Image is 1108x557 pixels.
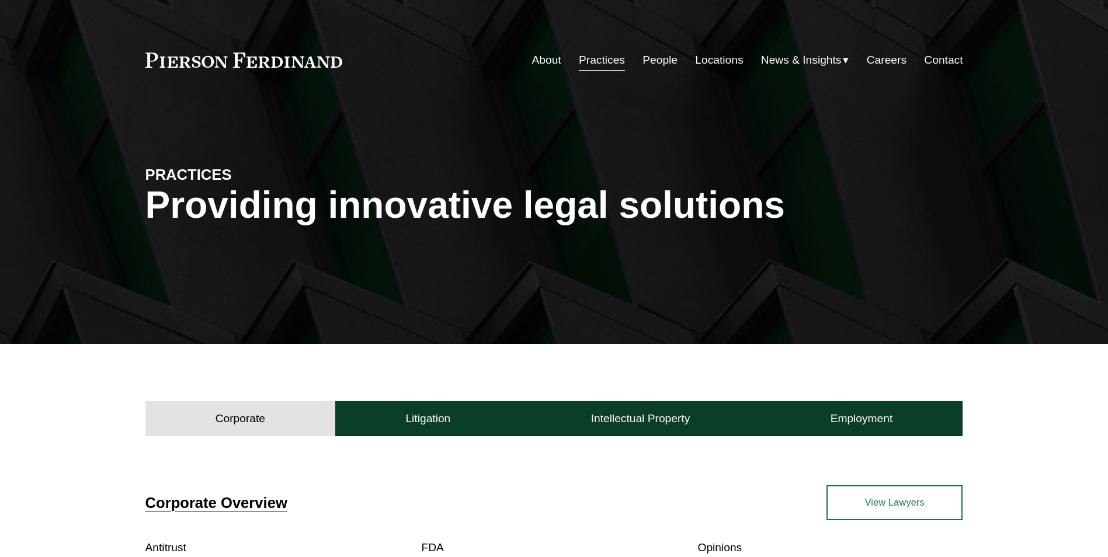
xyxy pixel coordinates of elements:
[145,541,186,553] a: Antitrust
[422,541,444,553] a: FDA
[532,49,561,71] a: About
[145,165,350,184] h4: PRACTICES
[826,485,963,520] a: View Lawyers
[695,49,743,71] a: Locations
[761,49,849,71] a: folder dropdown
[924,49,963,71] a: Contact
[697,541,742,553] a: Opinions
[831,412,893,426] h4: Employment
[761,50,842,71] span: News & Insights
[579,49,625,71] a: Practices
[216,412,265,426] h4: Corporate
[145,184,963,227] h1: Providing innovative legal solutions
[405,412,450,426] h4: Litigation
[591,412,690,426] h4: Intellectual Property
[642,49,678,71] a: People
[145,495,287,511] a: Corporate Overview
[867,49,906,71] a: Careers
